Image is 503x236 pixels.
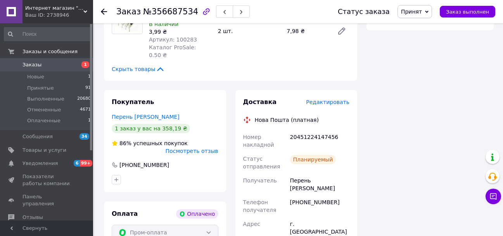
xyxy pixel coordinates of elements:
[112,124,190,133] div: 1 заказ у вас на 358,19 ₴
[149,44,196,58] span: Каталог ProSale: 0.50 ₴
[143,7,198,16] span: №356687534
[22,160,58,167] span: Уведомления
[401,9,422,15] span: Принят
[253,116,321,124] div: Нова Пошта (платная)
[4,27,92,41] input: Поиск
[80,133,89,140] span: 34
[119,161,170,169] div: [PHONE_NUMBER]
[80,160,93,167] span: 99+
[116,7,141,16] span: Заказ
[101,8,107,16] div: Вернуться назад
[81,61,89,68] span: 1
[149,36,197,43] span: Артикул: 100283
[74,160,80,167] span: 6
[27,95,64,102] span: Выполненные
[289,174,351,195] div: Перень [PERSON_NAME]
[176,209,218,219] div: Оплачено
[85,85,91,92] span: 91
[27,106,61,113] span: Отмененные
[334,23,349,39] a: Редактировать
[25,5,83,12] span: Интернет магазин "E-To4Ka"
[22,61,41,68] span: Заказы
[290,155,336,164] div: Планируемый
[283,26,331,36] div: 7,98 ₴
[27,73,44,80] span: Новые
[243,199,277,213] span: Телефон получателя
[243,156,280,170] span: Статус отправления
[112,98,154,106] span: Покупатель
[112,65,165,73] span: Скрыть товары
[112,210,138,217] span: Оплата
[22,48,78,55] span: Заказы и сообщения
[149,28,212,36] div: 3,99 ₴
[112,114,180,120] a: Перень [PERSON_NAME]
[27,85,54,92] span: Принятые
[486,189,501,204] button: Чат с покупателем
[88,73,91,80] span: 1
[306,99,349,105] span: Редактировать
[22,173,72,187] span: Показатели работы компании
[166,148,218,154] span: Посмотреть отзыв
[446,9,489,15] span: Заказ выполнен
[243,221,260,227] span: Адрес
[27,117,60,124] span: Оплаченные
[112,139,188,147] div: успешных покупок
[338,8,390,16] div: Статус заказа
[215,26,284,36] div: 2 шт.
[25,12,93,19] div: Ваш ID: 2738946
[22,133,53,140] span: Сообщения
[243,177,277,184] span: Получатель
[289,130,351,152] div: 20451224147456
[22,147,66,154] span: Товары и услуги
[440,6,495,17] button: Заказ выполнен
[22,214,43,221] span: Отзывы
[22,193,72,207] span: Панель управления
[88,117,91,124] span: 1
[243,134,274,148] span: Номер накладной
[77,95,91,102] span: 20680
[80,106,91,113] span: 4671
[149,21,178,27] span: В наличии
[289,195,351,217] div: [PHONE_NUMBER]
[119,140,131,146] span: 86%
[243,98,277,106] span: Доставка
